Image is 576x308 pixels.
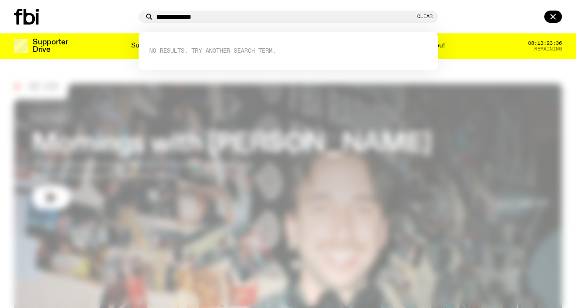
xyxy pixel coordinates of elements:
[149,47,276,55] span: No Results. Try another search term.
[33,39,68,54] h3: Supporter Drive
[417,14,433,19] button: Clear
[534,47,562,51] span: Remaining
[528,41,562,46] span: 08:13:23:36
[131,42,445,50] p: Supporter Drive 2025: Shaping the future of our city’s music, arts, and culture - with the help o...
